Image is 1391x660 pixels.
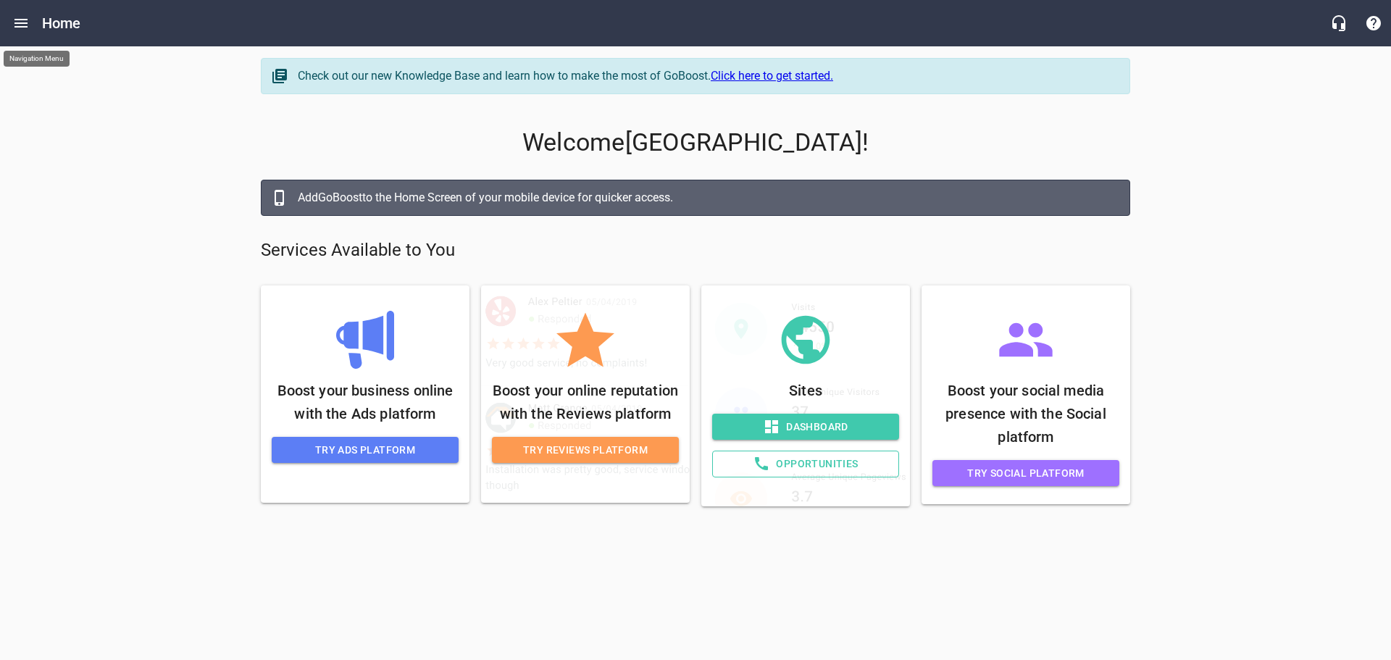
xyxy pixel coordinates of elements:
[712,379,899,402] p: Sites
[261,239,1130,262] p: Services Available to You
[712,451,899,477] a: Opportunities
[944,464,1108,483] span: Try Social Platform
[4,6,38,41] button: Open drawer
[932,379,1119,448] p: Boost your social media presence with the Social platform
[712,414,899,440] a: Dashboard
[272,379,459,425] p: Boost your business online with the Ads platform
[504,441,667,459] span: Try Reviews Platform
[42,12,81,35] h6: Home
[724,455,887,473] span: Opportunities
[272,437,459,464] a: Try Ads Platform
[283,441,447,459] span: Try Ads Platform
[1356,6,1391,41] button: Support Portal
[261,128,1130,157] p: Welcome [GEOGRAPHIC_DATA] !
[298,189,1115,206] div: Add GoBoost to the Home Screen of your mobile device for quicker access.
[492,379,679,425] p: Boost your online reputation with the Reviews platform
[932,460,1119,487] a: Try Social Platform
[1321,6,1356,41] button: Live Chat
[724,418,887,436] span: Dashboard
[298,67,1115,85] div: Check out our new Knowledge Base and learn how to make the most of GoBoost.
[261,180,1130,216] a: AddGoBoostto the Home Screen of your mobile device for quicker access.
[492,437,679,464] a: Try Reviews Platform
[711,69,833,83] a: Click here to get started.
